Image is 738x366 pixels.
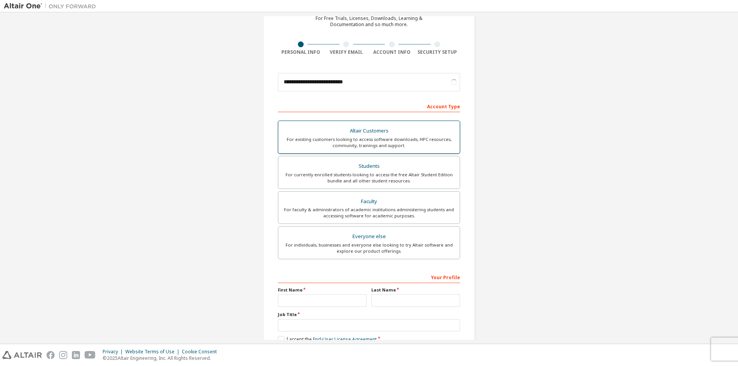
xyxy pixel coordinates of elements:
img: linkedin.svg [72,351,80,359]
div: Personal Info [278,49,324,55]
a: End-User License Agreement [313,336,377,343]
label: Last Name [371,287,460,293]
div: Everyone else [283,231,455,242]
div: Altair Customers [283,126,455,136]
div: For Free Trials, Licenses, Downloads, Learning & Documentation and so much more. [316,15,422,28]
label: First Name [278,287,367,293]
div: Your Profile [278,271,460,283]
img: altair_logo.svg [2,351,42,359]
div: Students [283,161,455,172]
div: Privacy [103,349,125,355]
p: © 2025 Altair Engineering, Inc. All Rights Reserved. [103,355,221,361]
div: For faculty & administrators of academic institutions administering students and accessing softwa... [283,207,455,219]
div: For existing customers looking to access software downloads, HPC resources, community, trainings ... [283,136,455,149]
div: Account Info [369,49,415,55]
div: Website Terms of Use [125,349,182,355]
img: youtube.svg [85,351,96,359]
label: I accept the [278,336,377,343]
div: Cookie Consent [182,349,221,355]
img: instagram.svg [59,351,67,359]
div: Account Type [278,100,460,112]
img: facebook.svg [47,351,55,359]
div: For currently enrolled students looking to access the free Altair Student Edition bundle and all ... [283,172,455,184]
div: For individuals, businesses and everyone else looking to try Altair software and explore our prod... [283,242,455,254]
label: Job Title [278,311,460,318]
div: Faculty [283,196,455,207]
img: Altair One [4,2,100,10]
div: Verify Email [324,49,369,55]
div: Security Setup [415,49,460,55]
